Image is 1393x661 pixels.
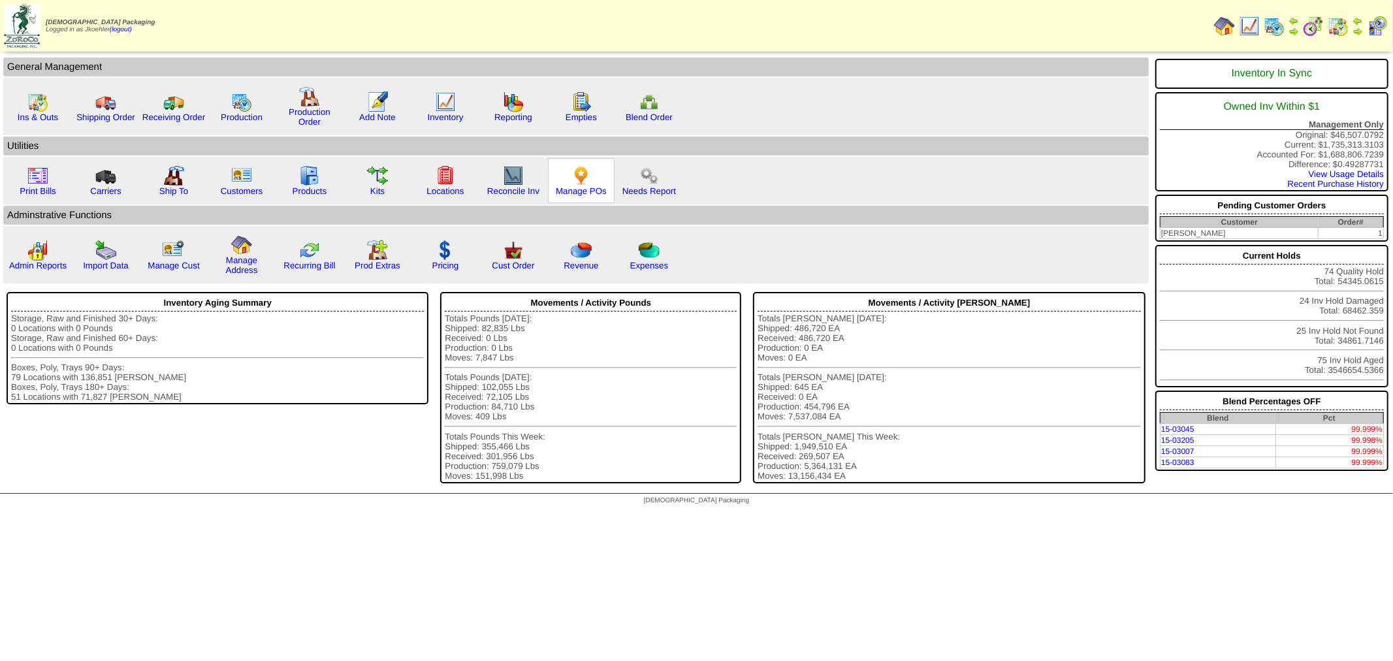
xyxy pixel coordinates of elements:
a: Manage Cust [148,261,199,270]
a: Add Note [359,112,396,122]
a: Ins & Outs [18,112,58,122]
div: Movements / Activity Pounds [445,295,737,312]
a: Production Order [289,107,330,127]
img: calendarprod.gif [1264,16,1285,37]
span: [DEMOGRAPHIC_DATA] Packaging [644,497,749,504]
div: Inventory In Sync [1160,61,1384,86]
a: Reporting [494,112,532,122]
th: Blend [1161,413,1275,424]
img: line_graph2.gif [503,165,524,186]
a: Production [221,112,263,122]
td: Utilities [3,137,1149,155]
img: pie_chart2.png [639,240,660,261]
img: workflow.gif [367,165,388,186]
a: View Usage Details [1309,169,1384,179]
img: calendarinout.gif [1328,16,1349,37]
a: Carriers [90,186,121,196]
img: reconcile.gif [299,240,320,261]
td: 99.998% [1275,435,1384,446]
img: truck3.gif [95,165,116,186]
span: [DEMOGRAPHIC_DATA] Packaging [46,19,155,26]
th: Customer [1161,217,1319,228]
a: Ship To [159,186,188,196]
a: Shipping Order [76,112,135,122]
img: calendarinout.gif [27,91,48,112]
a: Recurring Bill [283,261,335,270]
img: arrowright.gif [1289,26,1299,37]
td: [PERSON_NAME] [1161,228,1319,239]
img: orders.gif [367,91,388,112]
th: Order# [1319,217,1384,228]
img: locations.gif [435,165,456,186]
a: Manage Address [226,255,258,275]
img: customers.gif [231,165,252,186]
div: Pending Customer Orders [1160,197,1384,214]
div: Current Holds [1160,248,1384,265]
a: Locations [426,186,464,196]
img: factory.gif [299,86,320,107]
a: Cust Order [492,261,534,270]
img: graph.gif [503,91,524,112]
div: Owned Inv Within $1 [1160,95,1384,120]
div: Blend Percentages OFF [1160,393,1384,410]
span: Logged in as Jkoehler [46,19,155,33]
a: Pricing [432,261,459,270]
td: 99.999% [1275,424,1384,435]
a: Inventory [428,112,464,122]
img: prodextras.gif [367,240,388,261]
a: Revenue [564,261,598,270]
td: 99.999% [1275,457,1384,468]
img: truck.gif [95,91,116,112]
div: Original: $46,507.0792 Current: $1,735,313.3103 Accounted For: $1,688,806.7239 Difference: $0.492... [1155,92,1388,191]
div: Management Only [1160,120,1384,130]
img: network.png [639,91,660,112]
img: cust_order.png [503,240,524,261]
td: General Management [3,57,1149,76]
a: Recent Purchase History [1288,179,1384,189]
td: 1 [1319,228,1384,239]
a: Manage POs [556,186,607,196]
img: workorder.gif [571,91,592,112]
img: workflow.png [639,165,660,186]
td: Adminstrative Functions [3,206,1149,225]
a: Import Data [83,261,129,270]
img: graph2.png [27,240,48,261]
th: Pct [1275,413,1384,424]
a: Customers [221,186,263,196]
div: Movements / Activity [PERSON_NAME] [758,295,1141,312]
img: import.gif [95,240,116,261]
a: 15-03045 [1161,425,1194,434]
img: arrowleft.gif [1289,16,1299,26]
a: Expenses [630,261,669,270]
img: arrowleft.gif [1353,16,1363,26]
div: Totals Pounds [DATE]: Shipped: 82,835 Lbs Received: 0 Lbs Production: 0 Lbs Moves: 7,847 Lbs Tota... [445,314,737,481]
img: factory2.gif [163,165,184,186]
img: calendarblend.gif [1303,16,1324,37]
a: Products [293,186,327,196]
img: line_graph.gif [1239,16,1260,37]
a: Receiving Order [142,112,205,122]
div: 74 Quality Hold Total: 54345.0615 24 Inv Hold Damaged Total: 68462.359 25 Inv Hold Not Found Tota... [1155,245,1388,387]
img: pie_chart.png [571,240,592,261]
a: Print Bills [20,186,56,196]
img: dollar.gif [435,240,456,261]
div: Storage, Raw and Finished 30+ Days: 0 Locations with 0 Pounds Storage, Raw and Finished 60+ Days:... [11,314,424,402]
img: po.png [571,165,592,186]
div: Totals [PERSON_NAME] [DATE]: Shipped: 486,720 EA Received: 486,720 EA Production: 0 EA Moves: 0 E... [758,314,1141,481]
a: Blend Order [626,112,673,122]
td: 99.999% [1275,446,1384,457]
img: line_graph.gif [435,91,456,112]
a: 15-03007 [1161,447,1194,456]
div: Inventory Aging Summary [11,295,424,312]
img: zoroco-logo-small.webp [4,4,40,48]
img: home.gif [1214,16,1235,37]
img: calendarprod.gif [231,91,252,112]
a: 15-03205 [1161,436,1194,445]
img: calendarcustomer.gif [1367,16,1388,37]
img: home.gif [231,234,252,255]
img: managecust.png [162,240,186,261]
img: truck2.gif [163,91,184,112]
a: Reconcile Inv [487,186,539,196]
img: arrowright.gif [1353,26,1363,37]
a: Kits [370,186,385,196]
